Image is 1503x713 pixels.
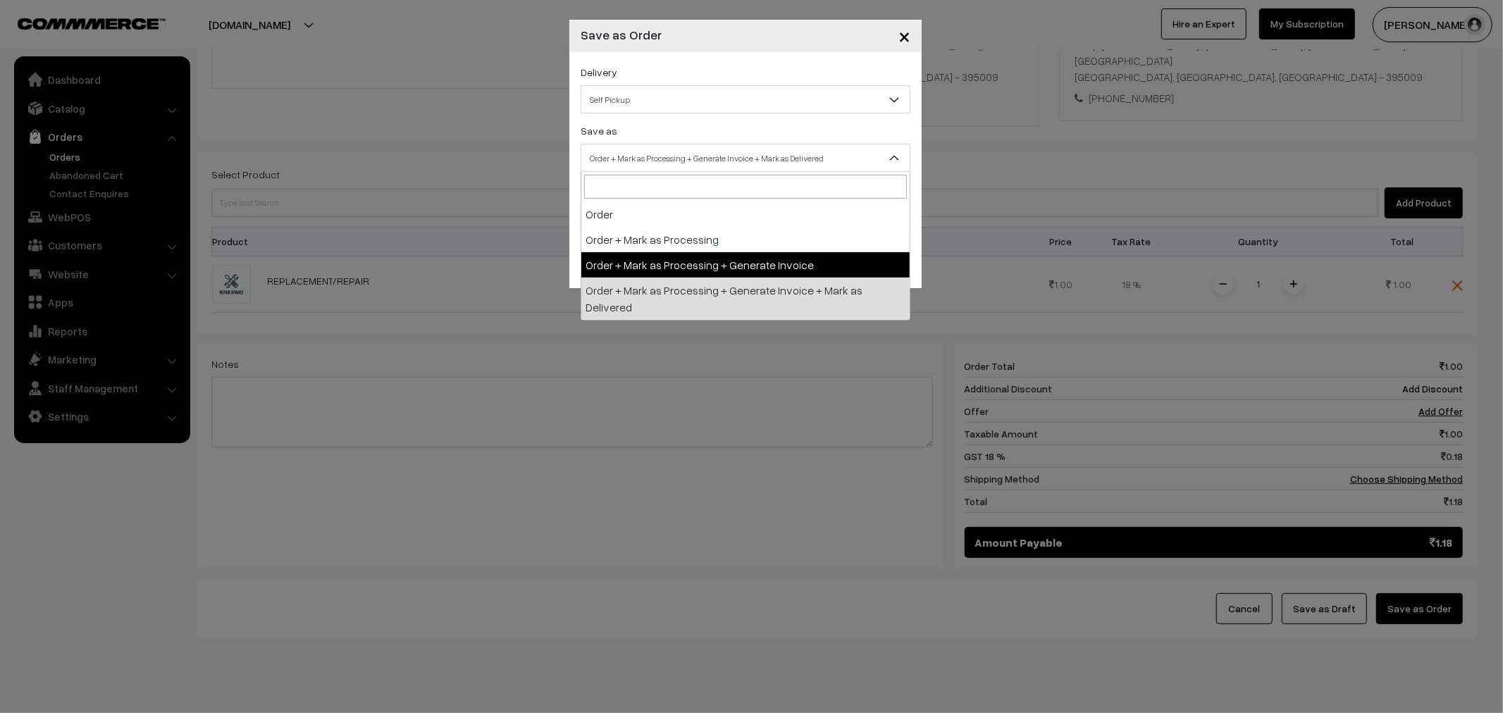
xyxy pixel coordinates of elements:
[887,14,922,58] button: Close
[898,23,910,49] span: ×
[581,278,910,320] li: Order + Mark as Processing + Generate Invoice + Mark as Delivered
[581,144,910,172] span: Order + Mark as Processing + Generate Invoice + Mark as Delivered
[581,227,910,252] li: Order + Mark as Processing
[581,146,910,170] span: Order + Mark as Processing + Generate Invoice + Mark as Delivered
[581,85,910,113] span: Self Pickup
[581,252,910,278] li: Order + Mark as Processing + Generate Invoice
[581,25,662,44] h4: Save as Order
[581,87,910,112] span: Self Pickup
[581,201,910,227] li: Order
[581,123,617,138] label: Save as
[581,65,617,80] label: Delivery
